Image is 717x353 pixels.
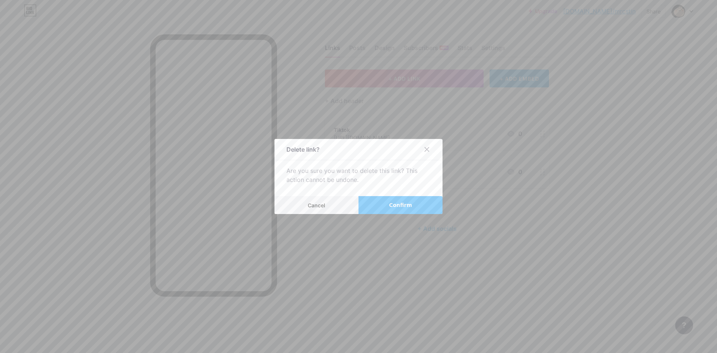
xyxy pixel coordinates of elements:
span: Confirm [389,201,412,209]
span: Cancel [308,202,325,208]
button: Confirm [358,196,443,214]
button: Cancel [274,196,358,214]
div: Delete link? [286,145,320,154]
div: Are you sure you want to delete this link? This action cannot be undone. [286,166,431,184]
